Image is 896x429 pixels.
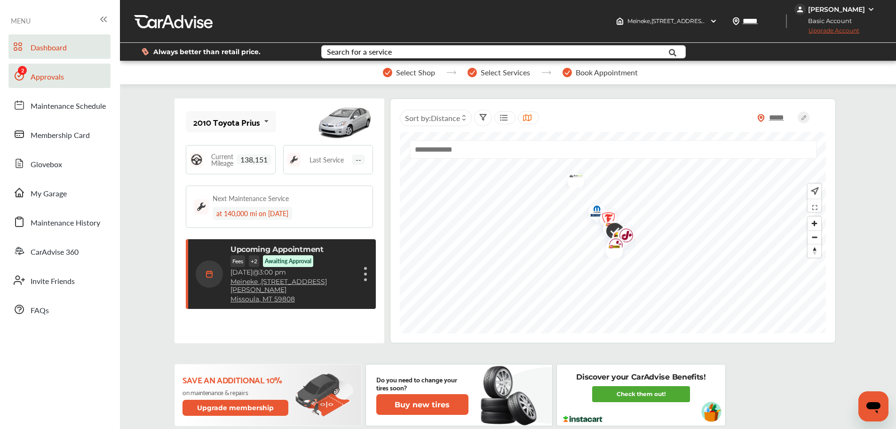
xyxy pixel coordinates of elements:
a: FAQs [8,297,111,322]
img: new-tire.a0c7fe23.svg [480,362,542,429]
img: recenter.ce011a49.svg [809,186,819,196]
img: dollor_label_vector.a70140d1.svg [142,48,149,56]
img: maintenance_logo [287,153,301,166]
img: stepper-checkmark.b5569197.svg [468,68,477,77]
span: Membership Card [31,130,90,142]
div: Map marker [596,216,619,236]
img: jVpblrzwTbfkPYzPPzSLxeg0AAAAASUVORK5CYII= [794,4,806,15]
a: Check them out! [592,386,690,402]
canvas: Map [400,132,826,333]
button: Zoom out [808,230,821,244]
span: Maintenance History [31,217,100,229]
a: Invite Friends [8,268,111,292]
span: [DATE] [230,268,253,276]
img: logo-jiffylube.png [593,205,618,235]
span: Current Mileage [208,153,237,166]
p: on maintenance & repairs [182,389,290,396]
div: [PERSON_NAME] [808,5,865,14]
span: Glovebox [31,159,62,171]
a: Missoula, MT 59808 [230,295,295,303]
span: Select Shop [396,68,435,77]
img: stepper-arrow.e24c07c6.svg [541,71,551,74]
span: 138,151 [237,154,271,165]
span: -- [352,154,365,165]
a: Dashboard [8,34,111,59]
img: mobile_6056_st0640_046.jpg [317,101,373,143]
img: stepper-arrow.e24c07c6.svg [446,71,456,74]
img: stepper-checkmark.b5569197.svg [383,68,392,77]
a: My Garage [8,180,111,205]
span: Select Services [481,68,530,77]
span: Meineke , [STREET_ADDRESS][PERSON_NAME] Missoula , MT 59808 [627,17,806,24]
span: Book Appointment [576,68,638,77]
img: maintenance_logo [194,199,209,214]
div: Search for a service [327,48,392,56]
span: Sort by : [405,113,460,123]
span: My Garage [31,188,67,200]
img: logo-les-schwab.png [599,238,624,259]
span: @ [253,268,259,276]
a: Maintenance Schedule [8,93,111,117]
img: Midas+Logo_RGB.png [605,225,630,250]
span: Invite Friends [31,275,75,288]
p: Awaiting Approval [265,257,311,265]
iframe: Button to launch messaging window [858,391,888,421]
img: stepper-checkmark.b5569197.svg [563,68,572,77]
div: 2010 Toyota Prius [193,117,260,127]
div: Map marker [599,238,622,259]
img: update-membership.81812027.svg [295,373,354,417]
img: check-icon.521c8815.svg [599,218,623,247]
img: logo-jiffylube.png [600,232,625,262]
p: Do you need to change your tires soon? [376,375,468,391]
a: Maintenance History [8,210,111,234]
button: Upgrade membership [182,400,289,416]
div: at 140,000 mi on [DATE] [213,207,292,220]
button: Reset bearing to north [808,244,821,258]
div: Map marker [593,206,616,235]
div: Map marker [601,218,625,248]
span: Last Service [309,156,344,163]
img: steering_logo [190,153,203,166]
img: location_vector.a44bc228.svg [732,17,740,25]
span: Dashboard [31,42,67,54]
img: logo-jiffylube.png [611,222,635,252]
div: Map marker [611,222,634,252]
span: Upgrade Account [794,27,859,39]
img: instacart-logo.217963cc.svg [562,416,604,422]
div: Map marker [605,225,628,250]
a: Glovebox [8,151,111,176]
a: Buy new tires [376,394,470,415]
div: Map marker [560,168,584,187]
span: Approvals [31,71,64,83]
img: logo-les-schwab.png [596,216,621,236]
img: RSM_logo.png [560,168,585,187]
div: Map marker [599,218,623,247]
img: calendar-icon.35d1de04.svg [196,260,223,288]
a: CarAdvise 360 [8,239,111,263]
p: Discover your CarAdvise Benefits! [576,372,706,382]
button: Buy new tires [376,394,468,415]
span: FAQs [31,305,49,317]
a: Membership Card [8,122,111,146]
p: Upcoming Appointment [230,245,324,254]
img: logo-firestone.png [593,206,618,235]
div: Map marker [600,232,624,262]
p: Save an additional 10% [182,374,290,385]
div: Map marker [593,205,616,235]
img: header-home-logo.8d720a4f.svg [616,17,624,25]
img: instacart-vehicle.0979a191.svg [701,402,722,422]
div: Map marker [581,199,605,226]
p: + 2 [249,255,259,267]
img: location_vector_orange.38f05af8.svg [757,114,765,122]
button: Zoom in [808,217,821,230]
span: CarAdvise 360 [31,246,79,259]
img: WGsFRI8htEPBVLJbROoPRyZpYNWhNONpIPPETTm6eUC0GeLEiAAAAAElFTkSuQmCC [867,6,875,13]
div: Next Maintenance Service [213,194,289,203]
span: 3:00 pm [259,268,286,276]
span: MENU [11,17,31,24]
span: Distance [431,113,460,123]
img: logo-mopar.png [581,199,606,226]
